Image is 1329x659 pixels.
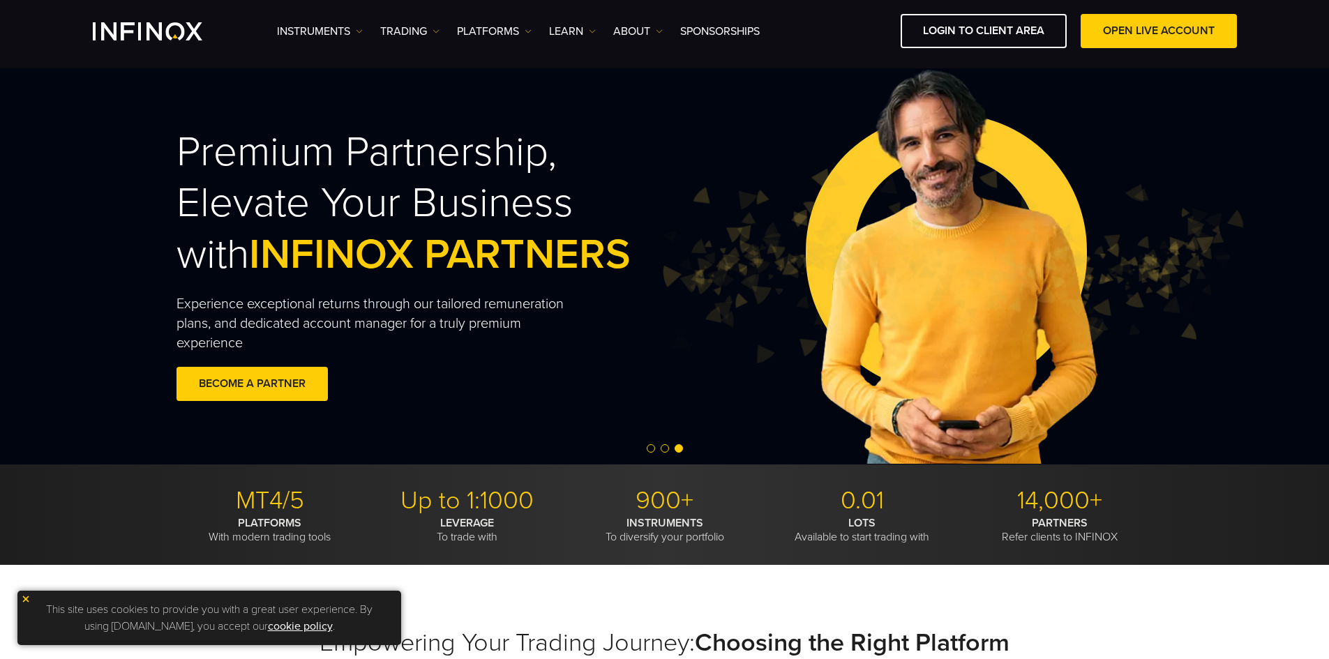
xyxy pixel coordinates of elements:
[457,23,532,40] a: PLATFORMS
[1081,14,1237,48] a: OPEN LIVE ACCOUNT
[374,485,561,516] p: Up to 1:1000
[177,628,1153,658] h2: Empowering Your Trading Journey:
[277,23,363,40] a: Instruments
[1032,516,1088,530] strong: PARTNERS
[374,516,561,544] p: To trade with
[177,485,363,516] p: MT4/5
[380,23,440,40] a: TRADING
[268,619,333,633] a: cookie policy
[848,516,876,530] strong: LOTS
[626,516,703,530] strong: INSTRUMENTS
[966,485,1153,516] p: 14,000+
[440,516,494,530] strong: LEVERAGE
[769,516,956,544] p: Available to start trading with
[647,444,655,453] span: Go to slide 1
[769,485,956,516] p: 0.01
[571,485,758,516] p: 900+
[177,127,694,280] h2: Premium Partnership, Elevate Your Business with
[661,444,669,453] span: Go to slide 2
[966,516,1153,544] p: Refer clients to INFINOX
[24,598,394,638] p: This site uses cookies to provide you with a great user experience. By using [DOMAIN_NAME], you a...
[695,628,1009,658] strong: Choosing the Right Platform
[680,23,760,40] a: SPONSORSHIPS
[571,516,758,544] p: To diversify your portfolio
[901,14,1067,48] a: LOGIN TO CLIENT AREA
[238,516,301,530] strong: PLATFORMS
[613,23,663,40] a: ABOUT
[249,229,631,280] span: INFINOX PARTNERS
[177,294,591,353] p: Experience exceptional returns through our tailored remuneration plans, and dedicated account man...
[93,22,235,40] a: INFINOX Logo
[549,23,596,40] a: Learn
[177,516,363,544] p: With modern trading tools
[675,444,683,453] span: Go to slide 3
[21,594,31,604] img: yellow close icon
[177,367,328,401] a: BECOME A PARTNER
